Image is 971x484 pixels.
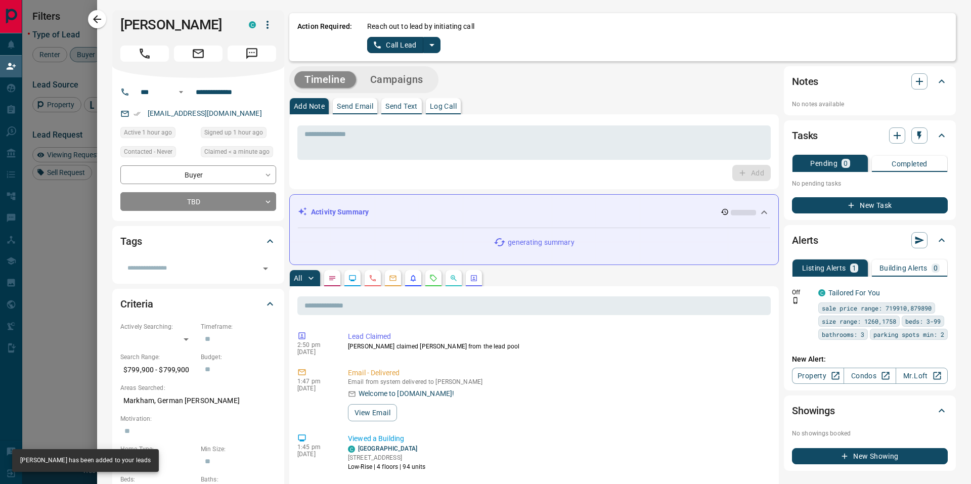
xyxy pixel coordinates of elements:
p: Welcome to [DOMAIN_NAME]! [359,388,454,399]
span: parking spots min: 2 [873,329,944,339]
div: Mon Aug 18 2025 [120,127,196,141]
h1: [PERSON_NAME] [120,17,234,33]
p: [DATE] [297,348,333,356]
p: [STREET_ADDRESS] [348,453,425,462]
span: Email [174,46,223,62]
p: 0 [934,265,938,272]
div: Alerts [792,228,948,252]
button: New Task [792,197,948,213]
svg: Agent Actions [470,274,478,282]
svg: Listing Alerts [409,274,417,282]
p: $799,900 - $799,900 [120,362,196,378]
p: generating summary [508,237,574,248]
div: Mon Aug 18 2025 [201,127,276,141]
button: Campaigns [360,71,433,88]
p: Email from system delivered to [PERSON_NAME] [348,378,767,385]
svg: Notes [328,274,336,282]
p: Beds: [120,475,196,484]
svg: Requests [429,274,437,282]
h2: Notes [792,73,818,90]
button: Open [175,86,187,98]
p: 1:45 pm [297,444,333,451]
div: condos.ca [348,446,355,453]
button: New Showing [792,448,948,464]
a: [EMAIL_ADDRESS][DOMAIN_NAME] [148,109,262,117]
svg: Emails [389,274,397,282]
p: Min Size: [201,445,276,454]
div: Activity Summary [298,203,770,222]
svg: Lead Browsing Activity [348,274,357,282]
p: Log Call [430,103,457,110]
div: Mon Aug 18 2025 [201,146,276,160]
p: 2:50 pm [297,341,333,348]
a: Condos [844,368,896,384]
p: Completed [892,160,928,167]
p: Motivation: [120,414,276,423]
button: Call Lead [367,37,423,53]
p: Viewed a Building [348,433,767,444]
svg: Opportunities [450,274,458,282]
span: Active 1 hour ago [124,127,172,138]
p: All [294,275,302,282]
div: condos.ca [818,289,825,296]
p: [DATE] [297,451,333,458]
span: size range: 1260,1758 [822,316,896,326]
span: Contacted - Never [124,147,172,157]
span: Claimed < a minute ago [204,147,270,157]
a: [GEOGRAPHIC_DATA] [358,445,417,452]
p: Areas Searched: [120,383,276,392]
span: beds: 3-99 [905,316,941,326]
p: Baths: [201,475,276,484]
p: No pending tasks [792,176,948,191]
div: Buyer [120,165,276,184]
svg: Calls [369,274,377,282]
p: Listing Alerts [802,265,846,272]
p: Reach out to lead by initiating call [367,21,474,32]
p: Actively Searching: [120,322,196,331]
span: sale price range: 719910,879890 [822,303,932,313]
a: Tailored For You [828,289,880,297]
p: Budget: [201,353,276,362]
div: condos.ca [249,21,256,28]
p: New Alert: [792,354,948,365]
p: 1 [852,265,856,272]
p: 1:47 pm [297,378,333,385]
span: Call [120,46,169,62]
p: No notes available [792,100,948,109]
svg: Push Notification Only [792,297,799,304]
p: Building Alerts [879,265,928,272]
p: Pending [810,160,837,167]
h2: Alerts [792,232,818,248]
h2: Tasks [792,127,818,144]
p: Send Email [337,103,373,110]
p: [PERSON_NAME] claimed [PERSON_NAME] from the lead pool [348,342,767,351]
p: Markham, German [PERSON_NAME] [120,392,276,409]
span: bathrooms: 3 [822,329,864,339]
div: TBD [120,192,276,211]
p: Email - Delivered [348,368,767,378]
div: Tasks [792,123,948,148]
p: Action Required: [297,21,352,53]
button: View Email [348,404,397,421]
p: Add Note [294,103,325,110]
button: Timeline [294,71,356,88]
p: Lead Claimed [348,331,767,342]
h2: Criteria [120,296,153,312]
a: Property [792,368,844,384]
p: Low-Rise | 4 floors | 94 units [348,462,425,471]
h2: Showings [792,403,835,419]
div: Criteria [120,292,276,316]
button: Open [258,261,273,276]
p: Activity Summary [311,207,369,217]
svg: Email Verified [134,110,141,117]
p: Search Range: [120,353,196,362]
a: Mr.Loft [896,368,948,384]
p: 0 [844,160,848,167]
div: split button [367,37,440,53]
div: Notes [792,69,948,94]
p: Off [792,288,812,297]
h2: Tags [120,233,142,249]
p: Send Text [385,103,418,110]
p: [DATE] [297,385,333,392]
div: [PERSON_NAME] has been added to your leads [20,452,151,469]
